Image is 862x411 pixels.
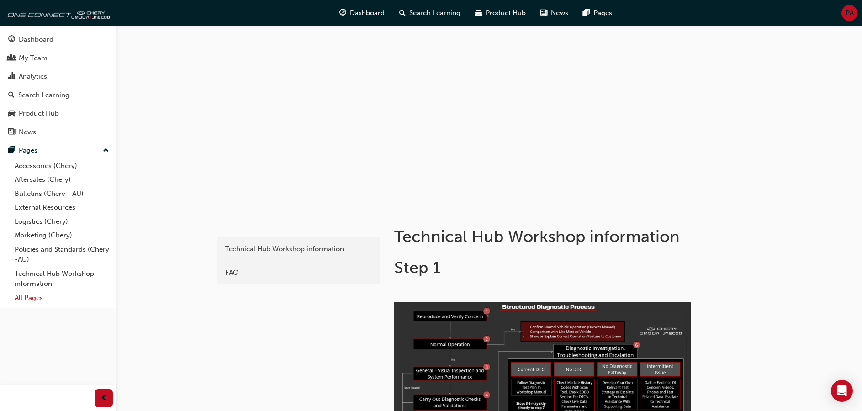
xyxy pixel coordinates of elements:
[332,4,392,22] a: guage-iconDashboard
[392,4,468,22] a: search-iconSearch Learning
[11,200,113,215] a: External Resources
[11,173,113,187] a: Aftersales (Chery)
[576,4,619,22] a: pages-iconPages
[8,54,15,63] span: people-icon
[8,128,15,137] span: news-icon
[350,8,385,18] span: Dashboard
[846,8,854,18] span: PA
[221,265,376,281] a: FAQ
[19,127,36,137] div: News
[4,31,113,48] a: Dashboard
[11,215,113,229] a: Logistics (Chery)
[8,110,15,118] span: car-icon
[100,393,107,404] span: prev-icon
[593,8,612,18] span: Pages
[551,8,568,18] span: News
[4,50,113,67] a: My Team
[4,105,113,122] a: Product Hub
[831,380,853,402] div: Open Intercom Messenger
[4,142,113,159] button: Pages
[841,5,857,21] button: PA
[19,145,37,156] div: Pages
[540,7,547,19] span: news-icon
[225,244,371,254] div: Technical Hub Workshop information
[339,7,346,19] span: guage-icon
[475,7,482,19] span: car-icon
[8,147,15,155] span: pages-icon
[19,108,59,119] div: Product Hub
[394,258,441,277] span: Step 1
[4,68,113,85] a: Analytics
[8,73,15,81] span: chart-icon
[11,159,113,173] a: Accessories (Chery)
[11,242,113,267] a: Policies and Standards (Chery -AU)
[11,187,113,201] a: Bulletins (Chery - AU)
[4,124,113,141] a: News
[4,29,113,142] button: DashboardMy TeamAnalyticsSearch LearningProduct HubNews
[18,90,69,100] div: Search Learning
[11,291,113,305] a: All Pages
[11,267,113,291] a: Technical Hub Workshop information
[486,8,526,18] span: Product Hub
[11,228,113,242] a: Marketing (Chery)
[103,145,109,157] span: up-icon
[8,36,15,44] span: guage-icon
[583,7,590,19] span: pages-icon
[19,71,47,82] div: Analytics
[468,4,533,22] a: car-iconProduct Hub
[225,268,371,278] div: FAQ
[5,4,110,22] img: oneconnect
[221,241,376,257] a: Technical Hub Workshop information
[19,53,48,63] div: My Team
[399,7,406,19] span: search-icon
[533,4,576,22] a: news-iconNews
[19,34,53,45] div: Dashboard
[8,91,15,100] span: search-icon
[409,8,460,18] span: Search Learning
[4,87,113,104] a: Search Learning
[394,227,694,247] h1: Technical Hub Workshop information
